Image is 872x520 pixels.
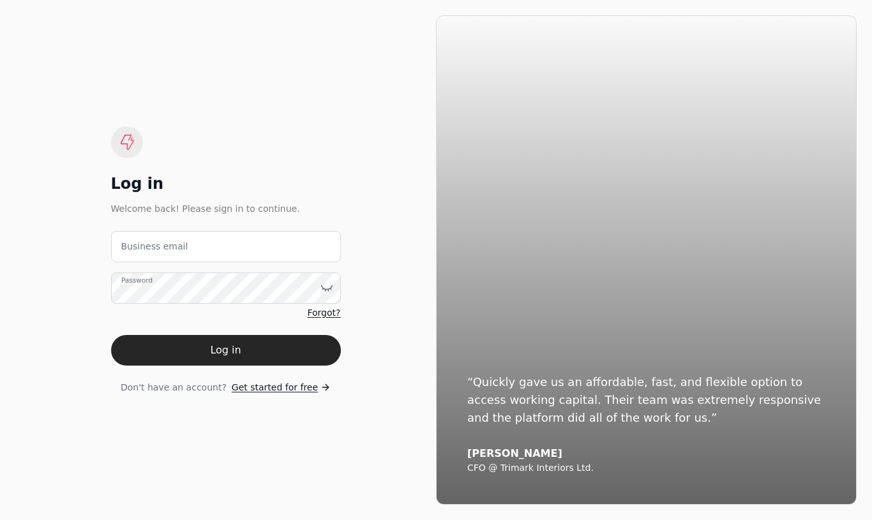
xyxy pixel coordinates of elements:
[111,335,341,366] button: Log in
[121,275,153,285] label: Password
[467,373,825,427] div: “Quickly gave us an affordable, fast, and flexible option to access working capital. Their team w...
[121,240,188,253] label: Business email
[111,202,341,216] div: Welcome back! Please sign in to continue.
[467,463,825,474] div: CFO @ Trimark Interiors Ltd.
[232,381,331,394] a: Get started for free
[232,381,318,394] span: Get started for free
[121,381,227,394] span: Don't have an account?
[111,174,341,194] div: Log in
[307,306,340,320] a: Forgot?
[467,447,825,460] div: [PERSON_NAME]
